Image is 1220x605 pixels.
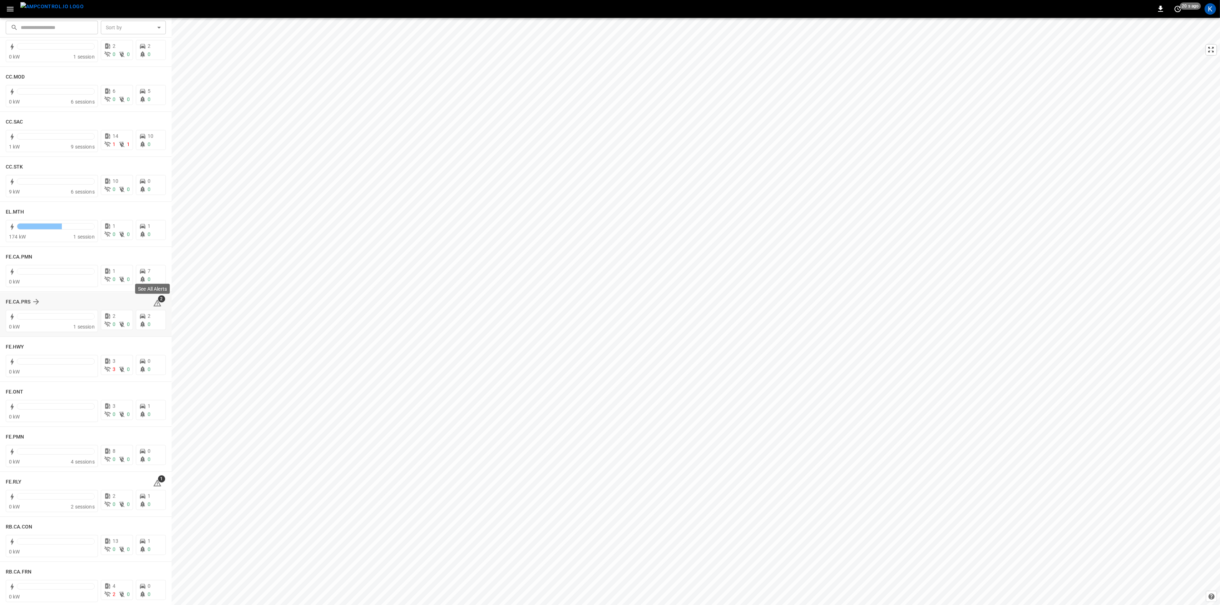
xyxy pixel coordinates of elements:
[9,369,20,375] span: 0 kW
[113,223,115,229] span: 1
[148,141,150,147] span: 0
[148,538,150,544] span: 1
[148,546,150,552] span: 0
[9,279,20,285] span: 0 kW
[127,456,130,462] span: 0
[1205,3,1216,15] div: profile-icon
[148,321,150,327] span: 0
[148,456,150,462] span: 0
[148,276,150,282] span: 0
[6,73,25,81] h6: CC.MOD
[148,448,150,454] span: 0
[113,403,115,409] span: 3
[113,591,115,597] span: 2
[9,459,20,465] span: 0 kW
[158,475,165,482] span: 1
[138,285,167,292] p: See All Alerts
[113,43,115,49] span: 2
[113,268,115,274] span: 1
[127,276,130,282] span: 0
[113,51,115,57] span: 0
[6,208,24,216] h6: EL.MTH
[6,343,24,351] h6: FE.HWY
[6,388,24,396] h6: FE.ONT
[127,501,130,507] span: 0
[71,504,95,510] span: 2 sessions
[71,189,95,195] span: 6 sessions
[113,321,115,327] span: 0
[113,178,118,184] span: 10
[6,118,23,126] h6: CC.SAC
[73,324,94,330] span: 1 session
[9,414,20,420] span: 0 kW
[71,99,95,105] span: 6 sessions
[9,324,20,330] span: 0 kW
[113,411,115,417] span: 0
[148,231,150,237] span: 0
[113,448,115,454] span: 8
[113,133,118,139] span: 14
[9,234,26,240] span: 174 kW
[127,591,130,597] span: 0
[148,88,150,94] span: 5
[73,54,94,60] span: 1 session
[127,141,130,147] span: 1
[127,51,130,57] span: 0
[148,133,153,139] span: 10
[113,538,118,544] span: 13
[148,583,150,589] span: 0
[148,186,150,192] span: 0
[9,549,20,555] span: 0 kW
[113,96,115,102] span: 0
[148,411,150,417] span: 0
[148,268,150,274] span: 7
[73,234,94,240] span: 1 session
[6,298,30,306] h6: FE.CA.PRS
[9,189,20,195] span: 9 kW
[148,178,150,184] span: 0
[113,88,115,94] span: 6
[148,366,150,372] span: 0
[9,504,20,510] span: 0 kW
[148,403,150,409] span: 1
[20,2,84,11] img: ampcontrol.io logo
[113,141,115,147] span: 1
[148,223,150,229] span: 1
[148,501,150,507] span: 0
[71,459,95,465] span: 4 sessions
[148,96,150,102] span: 0
[113,186,115,192] span: 0
[148,358,150,364] span: 0
[6,478,22,486] h6: FE.RLY
[127,96,130,102] span: 0
[113,366,115,372] span: 3
[113,583,115,589] span: 4
[113,313,115,319] span: 2
[6,568,31,576] h6: RB.CA.FRN
[9,99,20,105] span: 0 kW
[6,253,32,261] h6: FE.CA.PMN
[148,493,150,499] span: 1
[9,594,20,600] span: 0 kW
[1172,3,1184,15] button: set refresh interval
[127,546,130,552] span: 0
[113,546,115,552] span: 0
[158,295,165,302] span: 2
[127,186,130,192] span: 0
[127,411,130,417] span: 0
[148,313,150,319] span: 2
[71,144,95,150] span: 9 sessions
[6,523,32,531] h6: RB.CA.CON
[148,51,150,57] span: 0
[148,43,150,49] span: 2
[113,456,115,462] span: 0
[1180,2,1201,10] span: 20 s ago
[113,493,115,499] span: 2
[6,163,23,171] h6: CC.STK
[113,358,115,364] span: 3
[9,144,20,150] span: 1 kW
[113,276,115,282] span: 0
[127,321,130,327] span: 0
[127,231,130,237] span: 0
[9,54,20,60] span: 0 kW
